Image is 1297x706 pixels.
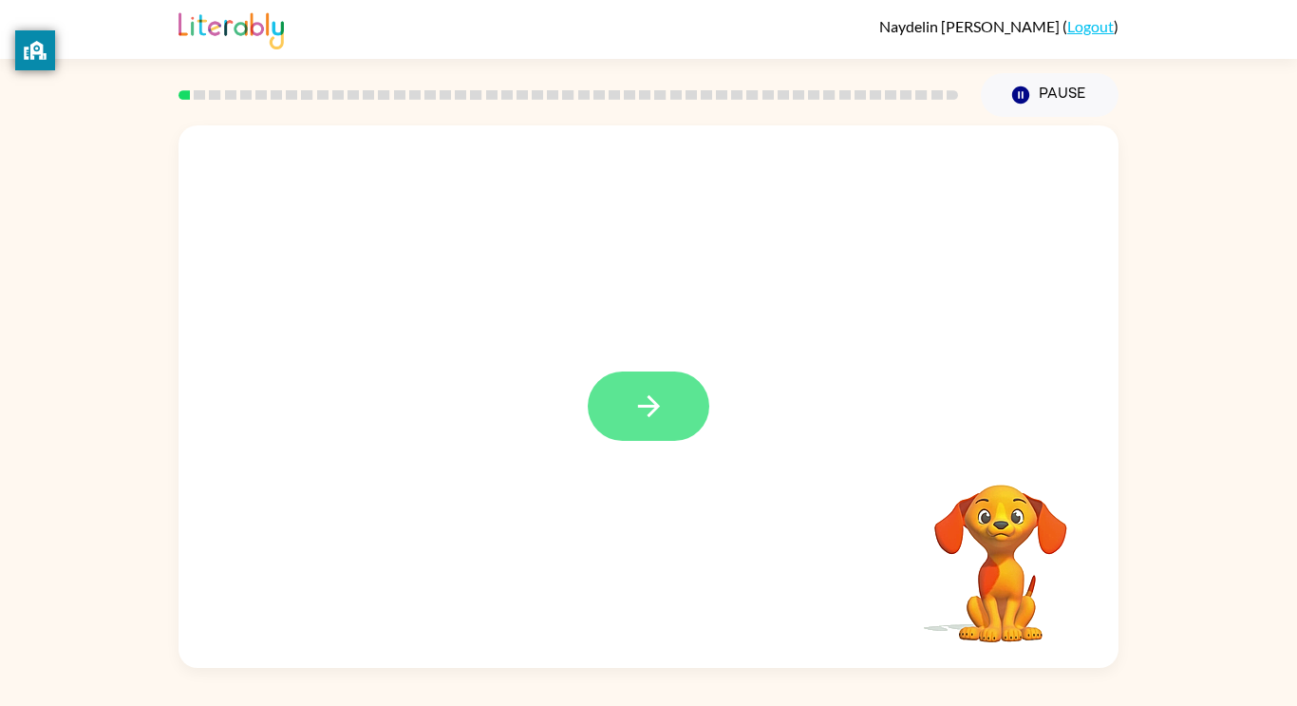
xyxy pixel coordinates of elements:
video: Your browser must support playing .mp4 files to use Literably. Please try using another browser. [906,455,1096,645]
img: Literably [179,8,284,49]
button: Pause [981,73,1118,117]
span: Naydelin [PERSON_NAME] [879,17,1062,35]
div: ( ) [879,17,1118,35]
button: privacy banner [15,30,55,70]
a: Logout [1067,17,1114,35]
